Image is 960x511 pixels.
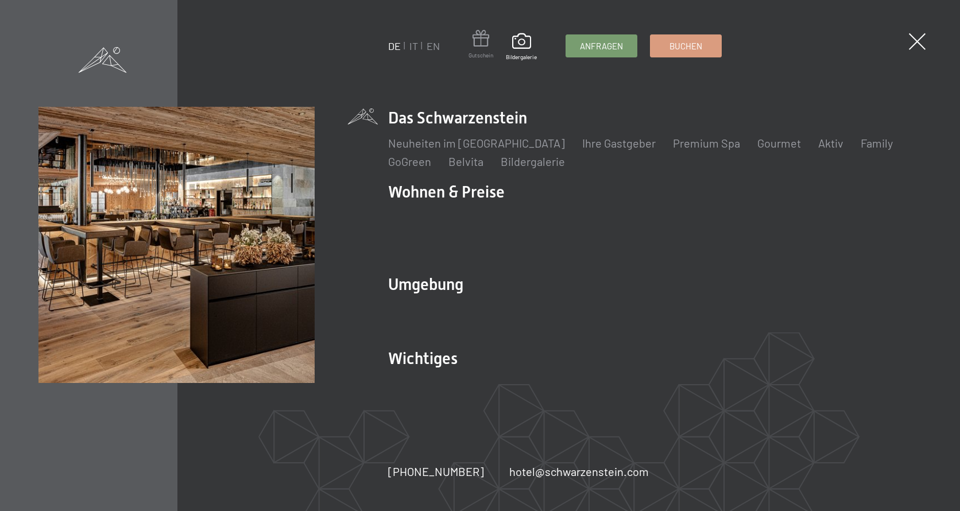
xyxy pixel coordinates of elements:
[388,154,431,168] a: GoGreen
[509,463,649,479] a: hotel@schwarzenstein.com
[388,464,484,478] span: [PHONE_NUMBER]
[673,136,740,150] a: Premium Spa
[448,154,483,168] a: Belvita
[388,40,401,52] a: DE
[501,154,565,168] a: Bildergalerie
[757,136,801,150] a: Gourmet
[580,40,623,52] span: Anfragen
[469,30,493,59] a: Gutschein
[669,40,702,52] span: Buchen
[582,136,656,150] a: Ihre Gastgeber
[427,40,440,52] a: EN
[651,35,721,57] a: Buchen
[409,40,418,52] a: IT
[506,53,537,61] span: Bildergalerie
[818,136,843,150] a: Aktiv
[566,35,637,57] a: Anfragen
[506,33,537,61] a: Bildergalerie
[388,463,484,479] a: [PHONE_NUMBER]
[469,51,493,59] span: Gutschein
[861,136,893,150] a: Family
[388,136,565,150] a: Neuheiten im [GEOGRAPHIC_DATA]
